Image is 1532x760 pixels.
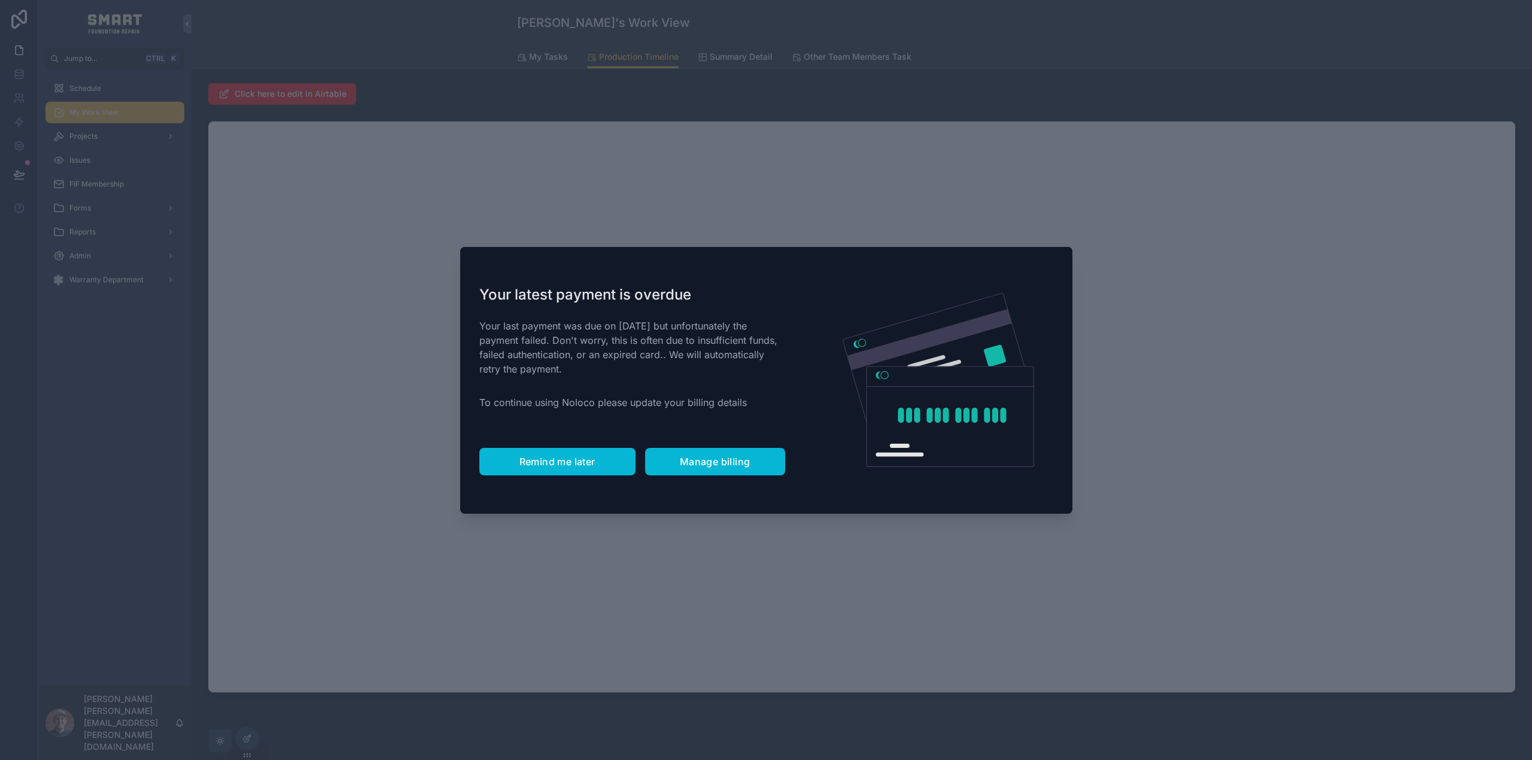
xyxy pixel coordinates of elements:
span: Manage billing [680,456,750,468]
button: Remind me later [479,448,636,475]
p: To continue using Noloco please update your billing details [479,395,785,410]
h1: Your latest payment is overdue [479,285,785,304]
span: Remind me later [519,456,595,468]
button: Manage billing [645,448,785,475]
p: Your last payment was due on [DATE] but unfortunately the payment failed. Don't worry, this is of... [479,319,785,376]
img: Credit card illustration [843,293,1034,468]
